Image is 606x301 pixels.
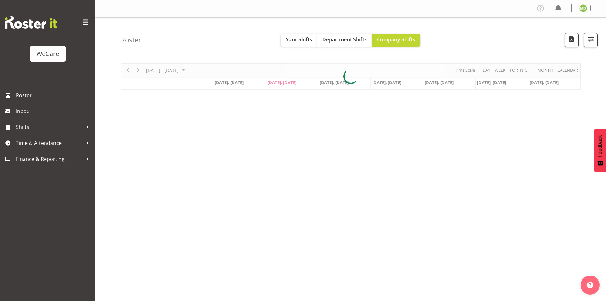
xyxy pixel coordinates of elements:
[322,36,367,43] span: Department Shifts
[372,34,420,47] button: Company Shifts
[584,33,598,47] button: Filter Shifts
[377,36,415,43] span: Company Shifts
[16,154,83,164] span: Finance & Reporting
[36,49,59,59] div: WeCare
[5,16,57,29] img: Rosterit website logo
[565,33,579,47] button: Download a PDF of the roster according to the set date range.
[286,36,312,43] span: Your Shifts
[121,36,141,44] h4: Roster
[16,138,83,148] span: Time & Attendance
[317,34,372,47] button: Department Shifts
[597,135,603,157] span: Feedback
[579,4,587,12] img: marie-claire-dickson-bakker11590.jpg
[16,122,83,132] span: Shifts
[281,34,317,47] button: Your Shifts
[16,90,92,100] span: Roster
[594,129,606,172] button: Feedback - Show survey
[587,282,593,288] img: help-xxl-2.png
[16,106,92,116] span: Inbox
